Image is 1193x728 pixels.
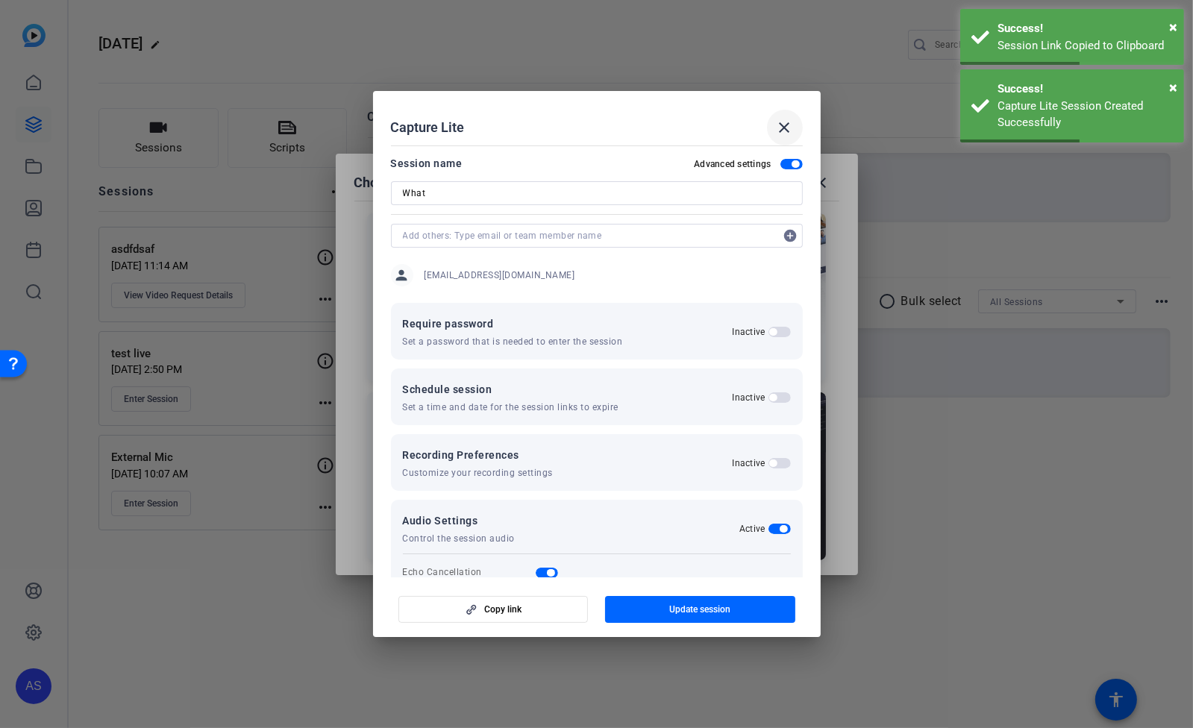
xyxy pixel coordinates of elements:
[403,184,791,202] input: Enter Session Name
[403,446,554,464] span: Recording Preferences
[403,380,619,398] span: Schedule session
[605,596,795,623] button: Update session
[403,467,554,479] span: Customize your recording settings
[733,457,765,469] h2: Inactive
[779,224,803,248] mat-icon: add_circle
[403,512,516,530] span: Audio Settings
[739,523,765,535] h2: Active
[391,264,413,286] mat-icon: person
[403,336,623,348] span: Set a password that is needed to enter the session
[669,603,730,615] span: Update session
[998,98,1173,131] div: Capture Lite Session Created Successfully
[1169,76,1177,98] button: Close
[998,20,1173,37] div: Success!
[403,315,623,333] span: Require password
[398,596,589,623] button: Copy link
[403,227,776,245] input: Add others: Type email or team member name
[403,401,619,413] span: Set a time and date for the session links to expire
[1169,78,1177,96] span: ×
[998,81,1173,98] div: Success!
[733,326,765,338] h2: Inactive
[776,119,794,136] mat-icon: close
[1169,18,1177,36] span: ×
[733,392,765,404] h2: Inactive
[779,224,803,248] button: Add
[391,154,463,172] div: Session name
[391,110,803,145] div: Capture Lite
[694,158,771,170] h2: Advanced settings
[403,566,483,578] div: Echo Cancellation
[998,37,1173,54] div: Session Link Copied to Clipboard
[425,269,575,281] span: [EMAIL_ADDRESS][DOMAIN_NAME]
[403,533,516,545] span: Control the session audio
[484,603,522,615] span: Copy link
[1169,16,1177,38] button: Close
